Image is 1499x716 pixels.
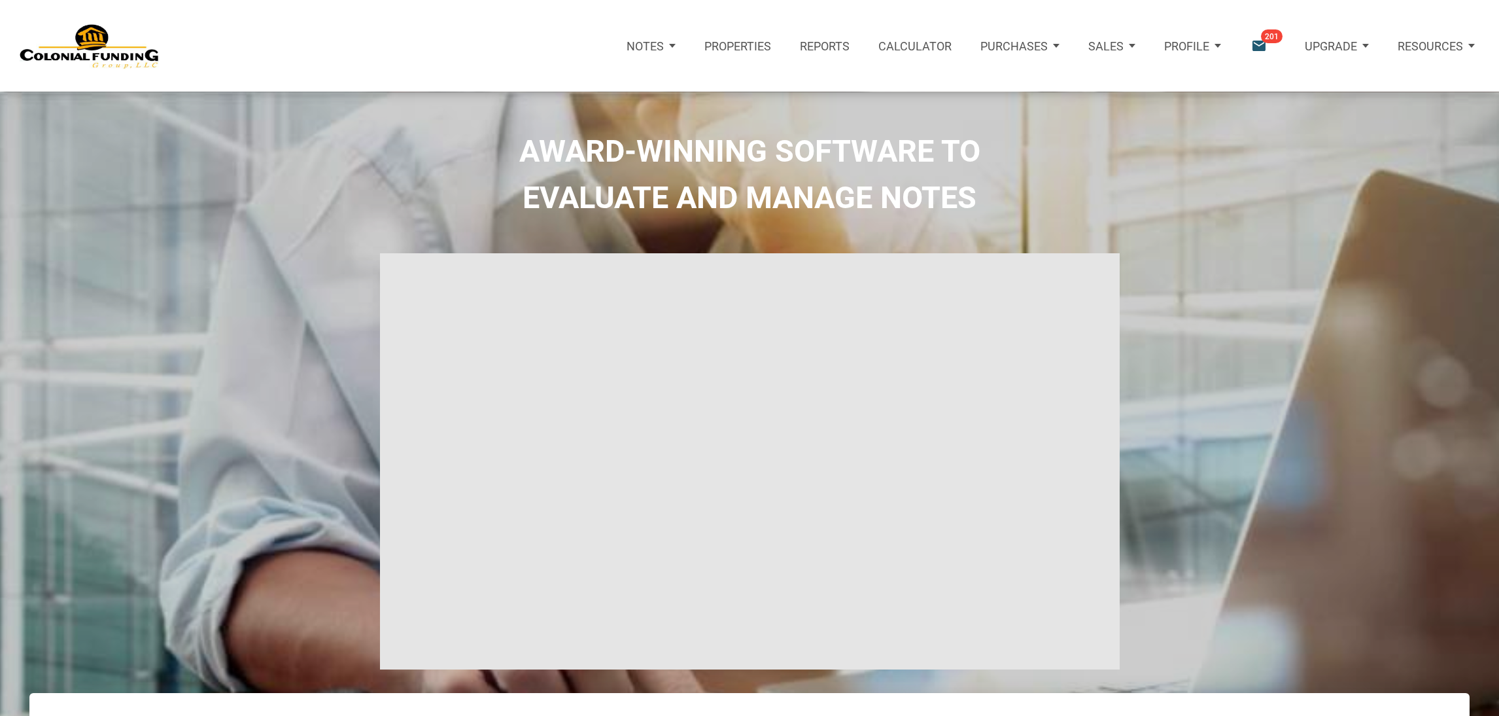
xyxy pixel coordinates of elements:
span: 201 [1261,29,1283,43]
a: Notes [612,17,690,75]
i: email [1250,37,1267,55]
p: Sales [1088,39,1124,53]
button: Reports [785,17,864,75]
a: Calculator [864,17,966,75]
a: Profile [1150,17,1235,75]
button: Notes [612,22,690,69]
a: Upgrade [1290,17,1383,75]
a: Sales [1074,17,1150,75]
h2: AWARD-WINNING SOFTWARE TO EVALUATE AND MANAGE NOTES [10,128,1489,220]
p: Calculator [878,39,952,53]
p: Upgrade [1305,39,1357,53]
button: Purchases [966,22,1074,69]
a: Properties [690,17,785,75]
iframe: NoteUnlimited [380,253,1120,670]
button: Upgrade [1290,22,1383,69]
p: Profile [1164,39,1209,53]
p: Properties [704,39,771,53]
a: Resources [1383,17,1489,75]
p: Resources [1398,39,1463,53]
button: Sales [1074,22,1150,69]
p: Reports [800,39,850,53]
a: Purchases [966,17,1074,75]
button: email201 [1236,17,1290,75]
button: Profile [1150,22,1235,69]
p: Purchases [980,39,1048,53]
button: Resources [1383,22,1489,69]
p: Notes [627,39,664,53]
